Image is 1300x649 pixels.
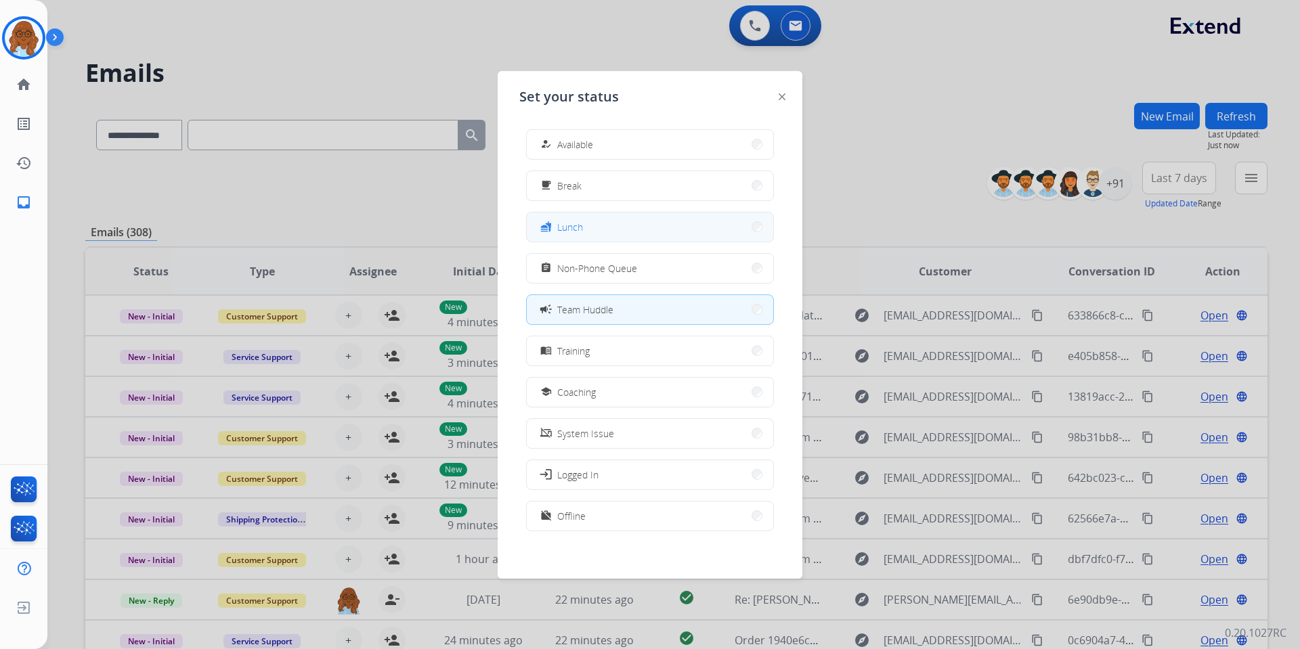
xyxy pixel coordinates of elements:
[527,460,773,489] button: Logged In
[527,130,773,159] button: Available
[557,509,586,523] span: Offline
[557,344,590,358] span: Training
[557,261,637,275] span: Non-Phone Queue
[16,116,32,132] mat-icon: list_alt
[16,155,32,171] mat-icon: history
[16,76,32,93] mat-icon: home
[540,428,552,439] mat-icon: phonelink_off
[557,303,613,317] span: Team Huddle
[539,303,552,316] mat-icon: campaign
[527,171,773,200] button: Break
[557,137,593,152] span: Available
[540,510,552,522] mat-icon: work_off
[557,426,614,441] span: System Issue
[527,295,773,324] button: Team Huddle
[527,212,773,242] button: Lunch
[5,19,43,57] img: avatar
[540,263,552,274] mat-icon: assignment
[540,180,552,192] mat-icon: free_breakfast
[527,419,773,448] button: System Issue
[539,468,552,481] mat-icon: login
[557,220,583,234] span: Lunch
[527,254,773,283] button: Non-Phone Queue
[557,385,596,399] span: Coaching
[779,93,785,100] img: close-button
[1225,625,1286,641] p: 0.20.1027RC
[540,386,552,398] mat-icon: school
[16,194,32,210] mat-icon: inbox
[527,378,773,407] button: Coaching
[527,501,773,531] button: Offline
[557,179,582,193] span: Break
[519,87,619,106] span: Set your status
[540,345,552,357] mat-icon: menu_book
[557,468,599,482] span: Logged In
[540,221,552,233] mat-icon: fastfood
[527,336,773,365] button: Training
[540,139,552,150] mat-icon: how_to_reg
